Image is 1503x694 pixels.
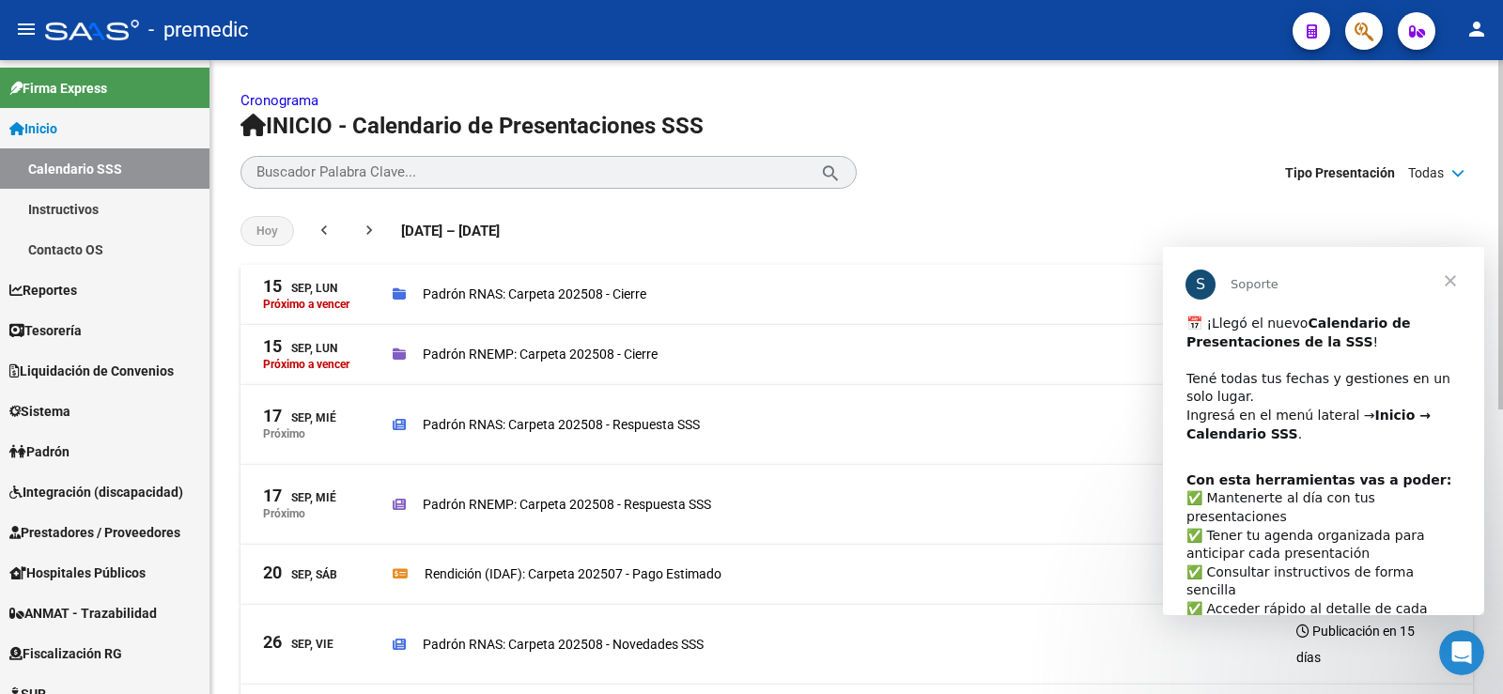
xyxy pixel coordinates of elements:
p: Padrón RNAS: Carpeta 202508 - Respuesta SSS [423,414,700,435]
span: 15 [263,338,282,355]
div: ​✅ Mantenerte al día con tus presentaciones ✅ Tener tu agenda organizada para anticipar cada pres... [23,224,298,445]
mat-icon: menu [15,18,38,40]
p: Próximo a vencer [263,358,349,371]
iframe: Intercom live chat mensaje [1163,247,1484,615]
h3: Publicación en 15 días [1296,618,1428,671]
span: INICIO - Calendario de Presentaciones SSS [240,113,704,139]
div: Sep, Lun [263,278,337,298]
span: Prestadores / Proveedores [9,522,180,543]
span: Fiscalización RG [9,643,122,664]
span: - premedic [148,9,249,51]
span: 20 [263,564,282,581]
span: Firma Express [9,78,107,99]
div: Sep, Sáb [263,564,337,584]
mat-icon: person [1465,18,1488,40]
span: 17 [263,487,282,504]
mat-expansion-panel-header: 17Sep, MiéPróximoPadrón RNEMP: Carpeta 202508 - Respuesta SSSPublicación en 6 días [240,465,1473,545]
p: Padrón RNEMP: Carpeta 202508 - Respuesta SSS [423,494,711,515]
mat-expansion-panel-header: 26Sep, ViePadrón RNAS: Carpeta 202508 - Novedades SSSPublicación en 15 días [240,605,1473,685]
span: Inicio [9,118,57,139]
p: Padrón RNEMP: Carpeta 202508 - Cierre [423,344,658,364]
span: Hospitales Públicos [9,563,146,583]
span: Integración (discapacidad) [9,482,183,502]
mat-expansion-panel-header: 15Sep, LunPróximo a vencerPadrón RNEMP: Carpeta 202508 - CierreVence en 4 días [240,325,1473,385]
span: 26 [263,634,282,651]
mat-icon: search [820,161,842,183]
div: Sep, Mié [263,408,336,427]
p: Próximo a vencer [263,298,349,311]
span: Todas [1408,162,1444,183]
p: Padrón RNAS: Carpeta 202508 - Cierre [423,284,646,304]
mat-icon: chevron_left [315,221,333,239]
span: 15 [263,278,282,295]
b: Con esta herramientas vas a poder: [23,225,288,240]
a: Cronograma [240,92,318,109]
p: Próximo [263,427,305,440]
div: Sep, Mié [263,487,336,507]
button: Hoy [240,216,294,246]
mat-expansion-panel-header: 15Sep, LunPróximo a vencerPadrón RNAS: Carpeta 202508 - CierreVence en 4 días [240,265,1473,325]
mat-expansion-panel-header: 20Sep, SábRendición (IDAF): Carpeta 202507 - Pago EstimadoPago en 9 días [240,545,1473,605]
p: Rendición (IDAF): Carpeta 202507 - Pago Estimado [425,563,721,584]
span: Tipo Presentación [1285,162,1395,183]
span: Reportes [9,280,77,301]
span: Tesorería [9,320,82,341]
p: Próximo [263,507,305,520]
span: ANMAT - Trazabilidad [9,603,157,624]
p: Padrón RNAS: Carpeta 202508 - Novedades SSS [423,634,704,655]
span: Padrón [9,441,70,462]
span: Liquidación de Convenios [9,361,174,381]
span: Sistema [9,401,70,422]
div: Sep, Vie [263,634,333,654]
mat-icon: chevron_right [360,221,379,239]
mat-expansion-panel-header: 17Sep, MiéPróximoPadrón RNAS: Carpeta 202508 - Respuesta SSSPublicación en 6 días [240,385,1473,465]
div: Sep, Lun [263,338,337,358]
span: [DATE] – [DATE] [401,221,500,241]
span: 17 [263,408,282,424]
iframe: Intercom live chat [1439,630,1484,675]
